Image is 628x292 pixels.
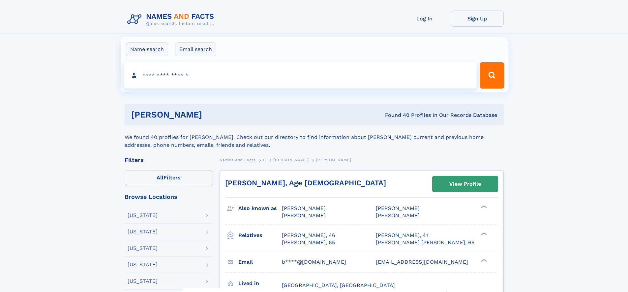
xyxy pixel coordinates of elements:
a: [PERSON_NAME], 65 [282,239,335,246]
a: Log In [398,11,451,27]
span: [PERSON_NAME] [316,158,351,162]
h3: Relatives [238,230,282,241]
a: [PERSON_NAME] [273,156,309,164]
a: C [263,156,266,164]
div: Browse Locations [125,194,213,200]
span: C [263,158,266,162]
div: [US_STATE] [128,229,158,234]
span: All [157,174,164,181]
div: [US_STATE] [128,246,158,251]
span: [PERSON_NAME] [376,212,420,219]
h3: Also known as [238,203,282,214]
div: We found 40 profiles for [PERSON_NAME]. Check out our directory to find information about [PERSON... [125,125,504,149]
div: [US_STATE] [128,279,158,284]
div: [US_STATE] [128,213,158,218]
div: ❯ [479,258,487,262]
a: [PERSON_NAME], 46 [282,232,335,239]
div: ❯ [479,231,487,236]
a: Names and Facts [220,156,256,164]
h1: [PERSON_NAME] [131,111,294,119]
span: [PERSON_NAME] [376,205,420,211]
a: [PERSON_NAME], Age [DEMOGRAPHIC_DATA] [225,179,386,187]
a: Sign Up [451,11,504,27]
a: [PERSON_NAME], 41 [376,232,428,239]
div: View Profile [449,176,481,192]
img: Logo Names and Facts [125,11,220,28]
span: [PERSON_NAME] [273,158,309,162]
div: Found 40 Profiles In Our Records Database [293,112,497,119]
h3: Email [238,256,282,268]
label: Email search [175,42,216,56]
input: search input [124,62,477,89]
label: Filters [125,170,213,186]
a: View Profile [433,176,498,192]
a: [PERSON_NAME] [PERSON_NAME], 65 [376,239,474,246]
span: [EMAIL_ADDRESS][DOMAIN_NAME] [376,259,468,265]
div: [US_STATE] [128,262,158,267]
label: Name search [126,42,168,56]
span: [PERSON_NAME] [282,212,326,219]
button: Search Button [480,62,504,89]
div: Filters [125,157,213,163]
div: ❯ [479,205,487,209]
h3: Lived in [238,278,282,289]
span: [PERSON_NAME] [282,205,326,211]
span: [GEOGRAPHIC_DATA], [GEOGRAPHIC_DATA] [282,282,395,288]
